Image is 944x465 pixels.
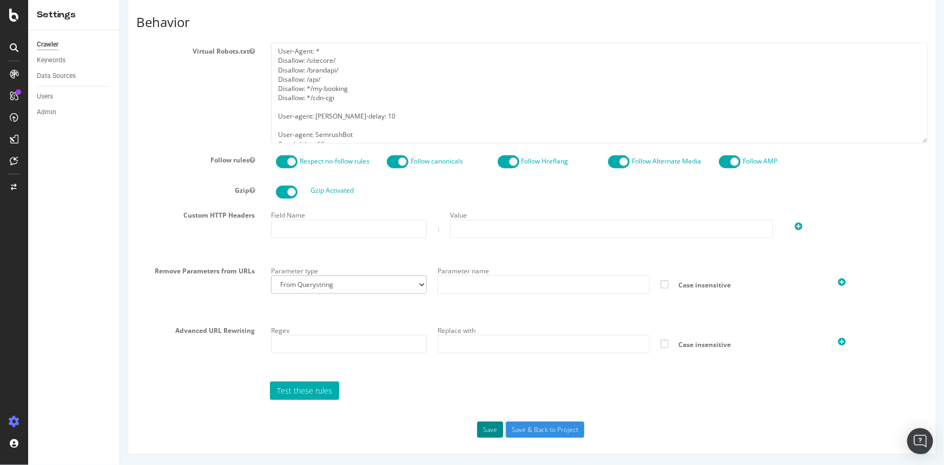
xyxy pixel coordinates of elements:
[318,263,369,276] label: Parameter name
[512,156,581,166] label: Follow Alternate Media
[551,280,694,290] span: Case insensitive
[151,322,169,335] label: Regex
[291,156,343,166] label: Follow canonicals
[8,322,143,335] label: Advanced URL Rewriting
[318,224,319,233] div: :
[551,340,694,349] span: Case insensitive
[37,91,112,102] a: Users
[129,47,135,56] button: Virtual Robots.txt
[151,43,808,143] textarea: User-Agent: * Disallow: /sitecore/ Disallow: /brandapi/ Disallow: /api/ Disallow: */my-booking Di...
[37,70,112,82] a: Data Sources
[37,39,112,50] a: Crawler
[37,55,112,66] a: Keywords
[8,43,143,56] label: Virtual Robots.txt
[37,107,112,118] a: Admin
[8,152,143,165] label: Follow rules
[907,428,933,454] div: Open Intercom Messenger
[129,186,135,195] button: Gzip
[151,207,185,220] label: Field Name
[401,156,448,166] label: Follow Hreflang
[623,156,657,166] label: Follow AMP
[16,15,808,29] h3: Behavior
[37,91,53,102] div: Users
[37,70,76,82] div: Data Sources
[8,263,143,276] label: Remove Parameters from URLs
[357,422,383,438] button: Save
[151,263,198,276] label: Parameter type
[330,207,347,220] label: Value
[37,107,56,118] div: Admin
[318,322,355,335] label: Replace with
[150,382,219,400] a: Test these rules
[37,9,111,21] div: Settings
[129,155,135,165] button: Follow rules
[190,186,234,195] label: Gzip Activated
[8,207,143,220] label: Custom HTTP Headers
[37,55,65,66] div: Keywords
[386,422,464,438] input: Save & Back to Project
[37,39,58,50] div: Crawler
[8,182,143,195] label: Gzip
[180,156,249,166] label: Respect no-follow rules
